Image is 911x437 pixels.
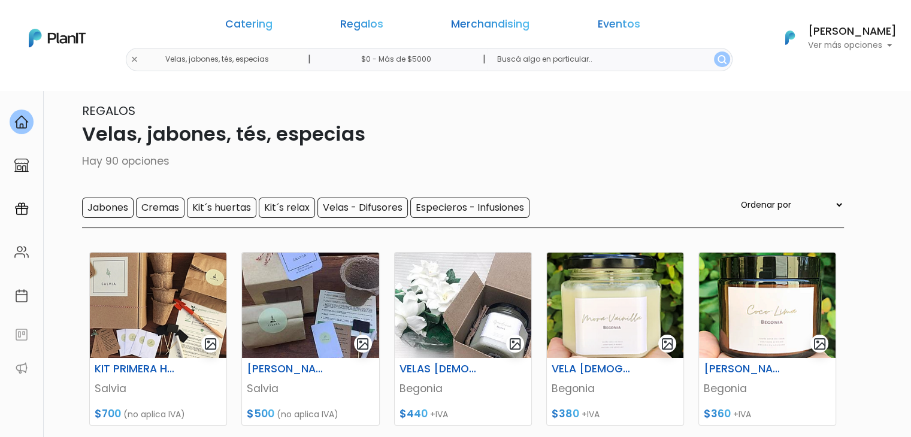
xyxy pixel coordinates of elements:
[242,253,379,358] img: thumb_WhatsApp_Image_2020-06-06_at_11.13.10__1_.jpeg
[777,25,803,51] img: PlanIt Logo
[430,408,448,420] span: +IVA
[704,406,731,421] span: $360
[813,337,827,351] img: gallery-light
[123,408,185,420] span: (no aplica IVA)
[82,198,134,218] input: Jabones
[770,22,897,53] button: PlanIt Logo [PERSON_NAME] Ver más opciones
[356,337,370,351] img: gallery-light
[68,102,844,120] p: Regalos
[399,381,526,396] p: Begonia
[509,337,522,351] img: gallery-light
[699,253,836,358] img: thumb_02.png
[597,19,640,34] a: Eventos
[704,381,831,396] p: Begonia
[259,198,315,218] input: Kit´s relax
[89,252,227,426] a: gallery-light KIT PRIMERA HUERTA Salvia $700 (no aplica IVA)
[697,363,791,375] h6: [PERSON_NAME] - INDIVIDUAL
[247,381,374,396] p: Salvia
[552,381,679,396] p: Begonia
[14,327,29,342] img: feedback-78b5a0c8f98aac82b08bfc38622c3050aee476f2c9584af64705fc4e61158814.svg
[14,245,29,259] img: people-662611757002400ad9ed0e3c099ab2801c6687ba6c219adb57efc949bc21e19d.svg
[546,252,684,426] a: gallery-light VELA [DEMOGRAPHIC_DATA] EN FRASCO INDIVIDUAL Begonia $380 +IVA
[62,11,172,35] div: ¿Necesitás ayuda?
[90,253,226,358] img: thumb_kit_huerta.jpg
[544,363,639,375] h6: VELA [DEMOGRAPHIC_DATA] EN FRASCO INDIVIDUAL
[95,406,121,421] span: $700
[14,202,29,216] img: campaigns-02234683943229c281be62815700db0a1741e53638e28bf9629b52c665b00959.svg
[451,19,529,34] a: Merchandising
[136,198,184,218] input: Cremas
[29,29,86,47] img: PlanIt Logo
[718,55,727,64] img: search_button-432b6d5273f82d61273b3651a40e1bd1b912527efae98b1b7a1b2c0702e16a8d.svg
[14,158,29,172] img: marketplace-4ceaa7011d94191e9ded77b95e3339b90024bf715f7c57f8cf31f2d8c509eaba.svg
[240,363,334,375] h6: [PERSON_NAME] INDIVIDUAL 1
[14,289,29,303] img: calendar-87d922413cdce8b2cf7b7f5f62616a5cf9e4887200fb71536465627b3292af00.svg
[392,363,487,375] h6: VELAS [DEMOGRAPHIC_DATA] PERSONALIZADAS
[187,198,256,218] input: Kit´s huertas
[241,252,379,426] a: gallery-light [PERSON_NAME] INDIVIDUAL 1 Salvia $500 (no aplica IVA)
[698,252,836,426] a: gallery-light [PERSON_NAME] - INDIVIDUAL Begonia $360 +IVA
[399,406,428,421] span: $440
[808,41,897,50] p: Ver más opciones
[394,252,532,426] a: gallery-light VELAS [DEMOGRAPHIC_DATA] PERSONALIZADAS Begonia $440 +IVA
[225,19,273,34] a: Catering
[14,361,29,375] img: partners-52edf745621dab592f3b2c58e3bca9d71375a7ef29c3b500c9f145b62cc070d4.svg
[204,337,217,351] img: gallery-light
[247,406,274,421] span: $500
[68,120,844,148] p: Velas, jabones, tés, especias
[410,198,529,218] input: Especieros - Infusiones
[482,52,485,66] p: |
[307,52,310,66] p: |
[95,381,222,396] p: Salvia
[14,115,29,129] img: home-e721727adea9d79c4d83392d1f703f7f8bce08238fde08b1acbfd93340b81755.svg
[68,153,844,169] p: Hay 90 opciones
[277,408,338,420] span: (no aplica IVA)
[582,408,600,420] span: +IVA
[131,56,138,63] img: close-6986928ebcb1d6c9903e3b54e860dbc4d054630f23adef3a32610726dff6a82b.svg
[317,198,408,218] input: Velas - Difusores
[87,363,182,375] h6: KIT PRIMERA HUERTA
[552,406,579,421] span: $380
[487,48,732,71] input: Buscá algo en particular..
[808,26,897,37] h6: [PERSON_NAME]
[661,337,674,351] img: gallery-light
[340,19,383,34] a: Regalos
[395,253,531,358] img: thumb_BEGONIA.jpeg
[733,408,751,420] span: +IVA
[547,253,683,358] img: thumb_01.png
